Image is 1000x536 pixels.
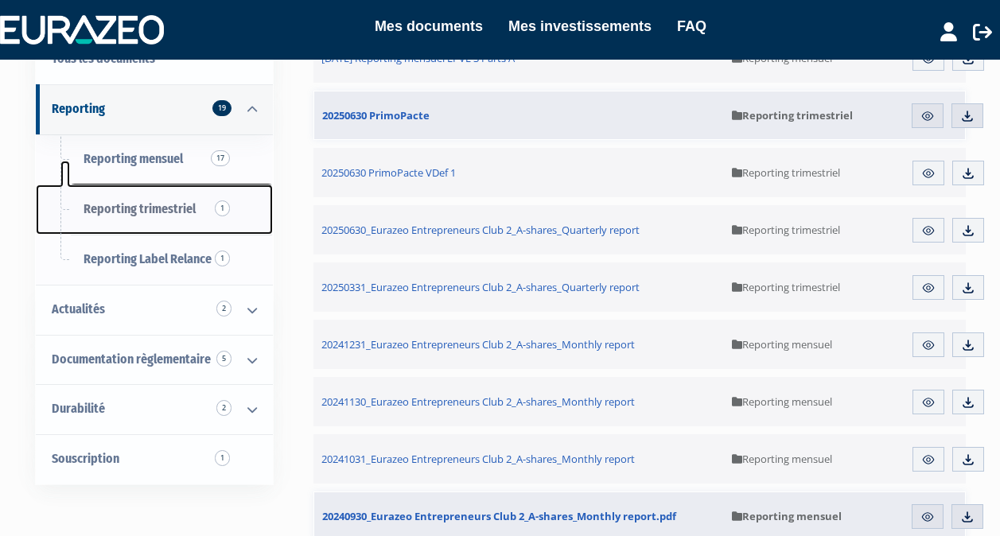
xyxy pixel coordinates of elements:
[52,401,105,416] span: Durabilité
[52,451,119,466] span: Souscription
[732,509,842,523] span: Reporting mensuel
[36,285,273,335] a: Actualités 2
[212,100,232,116] span: 19
[732,337,832,352] span: Reporting mensuel
[508,15,652,37] a: Mes investissements
[215,251,230,266] span: 1
[920,510,935,524] img: eye.svg
[921,452,936,467] img: eye.svg
[36,335,273,385] a: Documentation règlementaire 5
[321,452,635,466] span: 20241031_Eurazeo Entrepreneurs Club 2_A-shares_Monthly report
[321,337,635,352] span: 20241231_Eurazeo Entrepreneurs Club 2_A-shares_Monthly report
[313,148,725,197] a: 20250630 PrimoPacte VDef 1
[920,109,935,123] img: eye.svg
[84,251,212,266] span: Reporting Label Relance
[961,338,975,352] img: download.svg
[216,301,232,317] span: 2
[36,134,273,184] a: Reporting mensuel17
[321,394,635,409] span: 20241130_Eurazeo Entrepreneurs Club 2_A-shares_Monthly report
[215,200,230,216] span: 1
[321,223,640,237] span: 20250630_Eurazeo Entrepreneurs Club 2_A-shares_Quarterly report
[216,351,232,367] span: 5
[321,165,456,180] span: 20250630 PrimoPacte VDef 1
[961,166,975,181] img: download.svg
[52,101,105,116] span: Reporting
[921,223,936,238] img: eye.svg
[36,235,273,285] a: Reporting Label Relance1
[732,280,840,294] span: Reporting trimestriel
[313,434,725,484] a: 20241031_Eurazeo Entrepreneurs Club 2_A-shares_Monthly report
[375,15,483,37] a: Mes documents
[961,223,975,238] img: download.svg
[36,184,273,235] a: Reporting trimestriel1
[314,91,724,139] a: 20250630 PrimoPacte
[732,165,840,180] span: Reporting trimestriel
[36,84,273,134] a: Reporting 19
[921,338,936,352] img: eye.svg
[921,166,936,181] img: eye.svg
[322,509,676,523] span: 20240930_Eurazeo Entrepreneurs Club 2_A-shares_Monthly report.pdf
[216,400,232,416] span: 2
[313,262,725,312] a: 20250331_Eurazeo Entrepreneurs Club 2_A-shares_Quarterly report
[211,150,230,166] span: 17
[921,281,936,295] img: eye.svg
[313,320,725,369] a: 20241231_Eurazeo Entrepreneurs Club 2_A-shares_Monthly report
[961,395,975,410] img: download.svg
[732,108,853,122] span: Reporting trimestriel
[313,377,725,426] a: 20241130_Eurazeo Entrepreneurs Club 2_A-shares_Monthly report
[52,301,105,317] span: Actualités
[321,280,640,294] span: 20250331_Eurazeo Entrepreneurs Club 2_A-shares_Quarterly report
[36,434,273,484] a: Souscription1
[961,452,975,467] img: download.svg
[215,450,230,466] span: 1
[52,352,211,367] span: Documentation règlementaire
[961,281,975,295] img: download.svg
[84,151,183,166] span: Reporting mensuel
[84,201,196,216] span: Reporting trimestriel
[732,452,832,466] span: Reporting mensuel
[313,205,725,254] a: 20250630_Eurazeo Entrepreneurs Club 2_A-shares_Quarterly report
[732,394,832,409] span: Reporting mensuel
[960,510,975,524] img: download.svg
[921,395,936,410] img: eye.svg
[677,15,706,37] a: FAQ
[322,108,430,122] span: 20250630 PrimoPacte
[36,384,273,434] a: Durabilité 2
[960,109,975,123] img: download.svg
[732,223,840,237] span: Reporting trimestriel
